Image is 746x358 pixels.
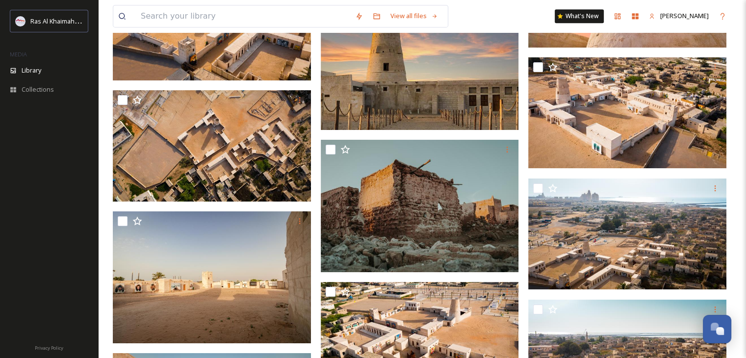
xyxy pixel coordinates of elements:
[35,341,63,353] a: Privacy Policy
[644,6,714,26] a: [PERSON_NAME]
[703,315,731,343] button: Open Chat
[22,85,54,94] span: Collections
[660,11,709,20] span: [PERSON_NAME]
[113,211,311,344] img: Mice - RAKFAF - Al Jazeera Al Hamra .jpg
[30,16,169,26] span: Ras Al Khaimah Tourism Development Authority
[386,6,443,26] a: View all files
[16,16,26,26] img: Logo_RAKTDA_RGB-01.png
[528,179,726,290] img: Mice - RAKFAF - Al Jazeera Al Hamra .jpg
[136,5,350,27] input: Search your library
[22,66,41,75] span: Library
[321,140,519,272] img: Jazeera Al Hamra.jpg
[528,57,726,169] img: Mice - RAKFAF - Al Jazeera Al Hamra .jpg
[113,90,311,202] img: Mice - RAKFAF - Al Jazeera Al Hamra .jpg
[35,345,63,351] span: Privacy Policy
[555,9,604,23] a: What's New
[10,51,27,58] span: MEDIA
